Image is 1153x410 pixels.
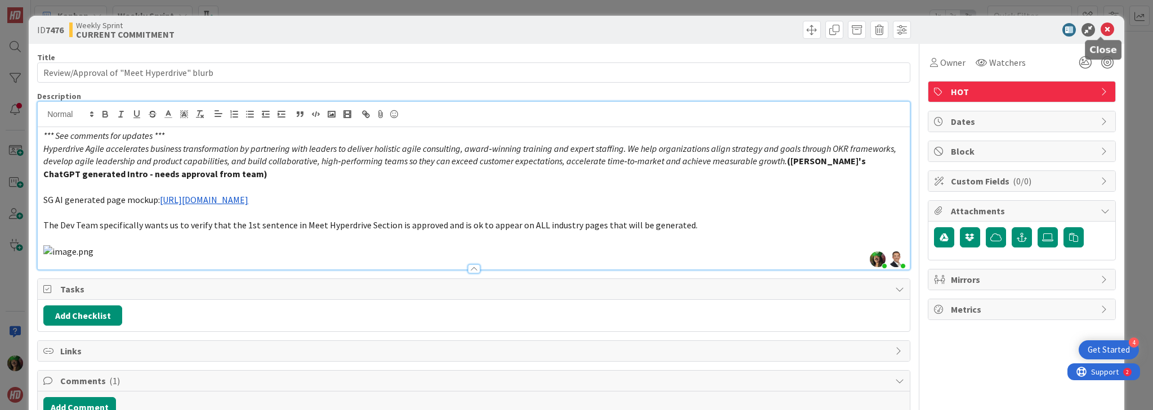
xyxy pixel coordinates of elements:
label: Title [37,52,55,62]
span: Support [24,2,51,15]
span: Owner [940,56,966,69]
span: Custom Fields [951,174,1095,188]
span: The Dev Team specifically wants us to verify that the 1st sentence in Meet Hyperdrive Section is ... [43,219,698,231]
a: [URL][DOMAIN_NAME] [160,194,248,205]
span: Tasks [60,282,890,296]
div: Open Get Started checklist, remaining modules: 4 [1079,340,1139,359]
span: Block [951,145,1095,158]
span: Description [37,91,81,101]
img: UCWZD98YtWJuY0ewth2JkLzM7ZIabXpM.png [888,251,904,267]
div: 4 [1129,337,1139,348]
span: Watchers [989,56,1026,69]
span: ID [37,23,64,37]
span: ( 0/0 ) [1013,175,1031,187]
img: image.png [43,245,93,258]
div: 2 [59,4,61,13]
span: Metrics [951,303,1095,316]
h5: Close [1089,44,1117,55]
img: zMbp8UmSkcuFrGHA6WMwLokxENeDinhm.jpg [870,251,886,267]
span: Dates [951,115,1095,128]
span: Mirrors [951,273,1095,286]
b: 7476 [46,24,64,35]
button: Add Checklist [43,305,122,326]
em: *** See comments for updates *** [43,130,164,141]
span: Comments [60,374,890,388]
b: CURRENT COMMITMENT [76,30,175,39]
em: Hyperdrive Agile accelerates business transformation by partnering with leaders to deliver holist... [43,143,897,167]
span: SG AI generated page mockup: [43,194,160,205]
span: HOT [951,85,1095,98]
input: type card name here... [37,62,910,83]
span: Links [60,344,890,358]
span: ( 1 ) [109,375,120,386]
div: Get Started [1088,344,1130,355]
span: Attachments [951,204,1095,218]
span: Weekly Sprint [76,21,175,30]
